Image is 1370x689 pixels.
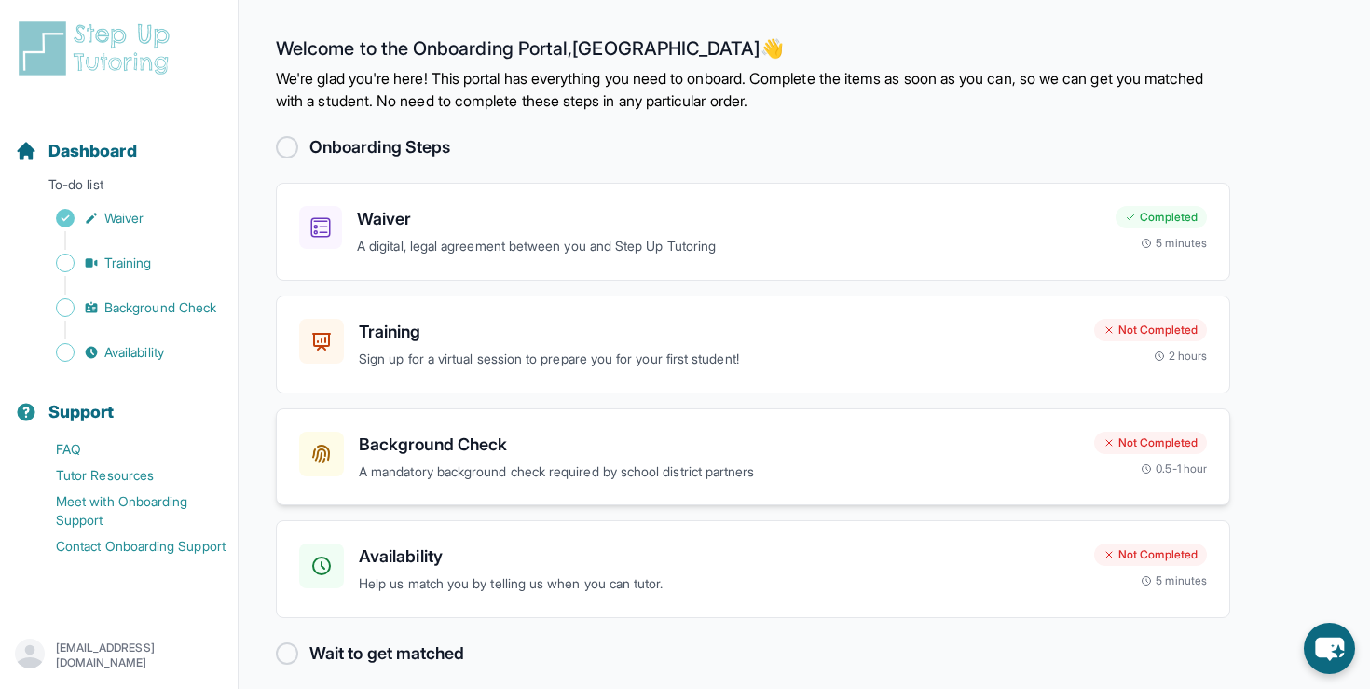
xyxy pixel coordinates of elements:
h2: Wait to get matched [309,641,464,667]
img: logo [15,19,181,78]
a: Waiver [15,205,238,231]
a: Meet with Onboarding Support [15,489,238,533]
p: A digital, legal agreement between you and Step Up Tutoring [357,236,1101,257]
button: chat-button [1304,623,1355,674]
span: Background Check [104,298,216,317]
button: Support [7,369,230,433]
a: AvailabilityHelp us match you by telling us when you can tutor.Not Completed5 minutes [276,520,1230,618]
a: FAQ [15,436,238,462]
div: Not Completed [1094,544,1207,566]
a: Training [15,250,238,276]
div: Not Completed [1094,432,1207,454]
h2: Welcome to the Onboarding Portal, [GEOGRAPHIC_DATA] 👋 [276,37,1230,67]
h2: Onboarding Steps [309,134,450,160]
a: Tutor Resources [15,462,238,489]
div: 5 minutes [1141,236,1207,251]
span: Waiver [104,209,144,227]
div: Not Completed [1094,319,1207,341]
a: Background Check [15,295,238,321]
button: [EMAIL_ADDRESS][DOMAIN_NAME] [15,639,223,672]
div: Completed [1116,206,1207,228]
a: Dashboard [15,138,137,164]
a: Background CheckA mandatory background check required by school district partnersNot Completed0.5... [276,408,1230,506]
h3: Waiver [357,206,1101,232]
div: 2 hours [1154,349,1208,364]
a: Contact Onboarding Support [15,533,238,559]
span: Dashboard [48,138,137,164]
a: Availability [15,339,238,365]
button: Dashboard [7,108,230,172]
p: To-do list [7,175,230,201]
h3: Availability [359,544,1079,570]
p: A mandatory background check required by school district partners [359,462,1079,483]
p: We're glad you're here! This portal has everything you need to onboard. Complete the items as soo... [276,67,1230,112]
span: Support [48,399,115,425]
p: [EMAIL_ADDRESS][DOMAIN_NAME] [56,641,223,670]
h3: Background Check [359,432,1079,458]
div: 5 minutes [1141,573,1207,588]
p: Help us match you by telling us when you can tutor. [359,573,1079,595]
h3: Training [359,319,1079,345]
a: WaiverA digital, legal agreement between you and Step Up TutoringCompleted5 minutes [276,183,1230,281]
p: Sign up for a virtual session to prepare you for your first student! [359,349,1079,370]
span: Training [104,254,152,272]
div: 0.5-1 hour [1141,462,1207,476]
span: Availability [104,343,164,362]
a: TrainingSign up for a virtual session to prepare you for your first student!Not Completed2 hours [276,296,1230,393]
